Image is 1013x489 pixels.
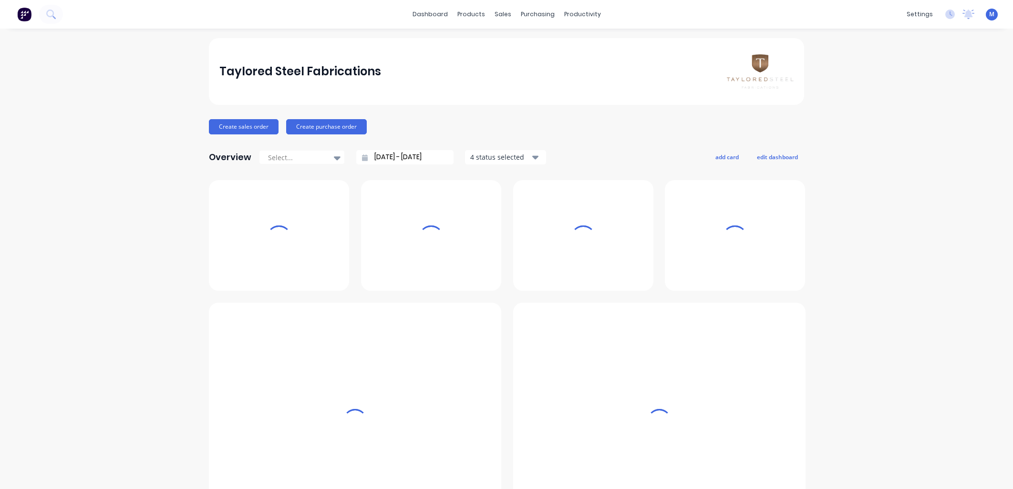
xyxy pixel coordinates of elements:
img: Taylored Steel Fabrications [727,54,794,88]
div: sales [490,7,516,21]
div: purchasing [516,7,559,21]
img: Factory [17,7,31,21]
div: 4 status selected [470,152,530,162]
div: Taylored Steel Fabrications [219,62,381,81]
div: settings [902,7,938,21]
button: Create sales order [209,119,279,134]
button: add card [709,151,745,163]
div: productivity [559,7,606,21]
div: Overview [209,148,251,167]
a: dashboard [408,7,453,21]
button: 4 status selected [465,150,546,164]
div: products [453,7,490,21]
button: Create purchase order [286,119,367,134]
button: edit dashboard [751,151,804,163]
span: M [989,10,994,19]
